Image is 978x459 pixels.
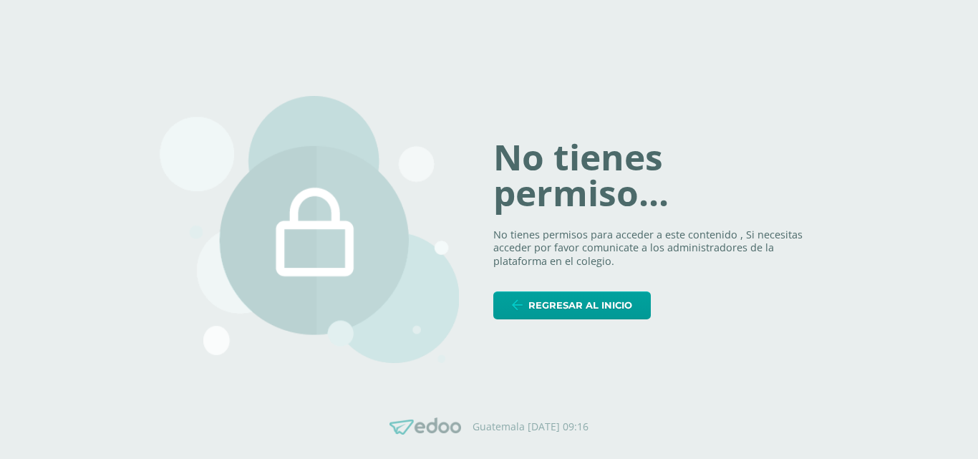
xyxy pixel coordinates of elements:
p: Guatemala [DATE] 09:16 [473,420,589,433]
span: Regresar al inicio [528,292,632,319]
img: 403.png [160,96,459,364]
h1: No tienes permiso... [493,140,818,211]
p: No tienes permisos para acceder a este contenido , Si necesitas acceder por favor comunicate a lo... [493,228,818,269]
img: Edoo [389,417,461,435]
a: Regresar al inicio [493,291,651,319]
